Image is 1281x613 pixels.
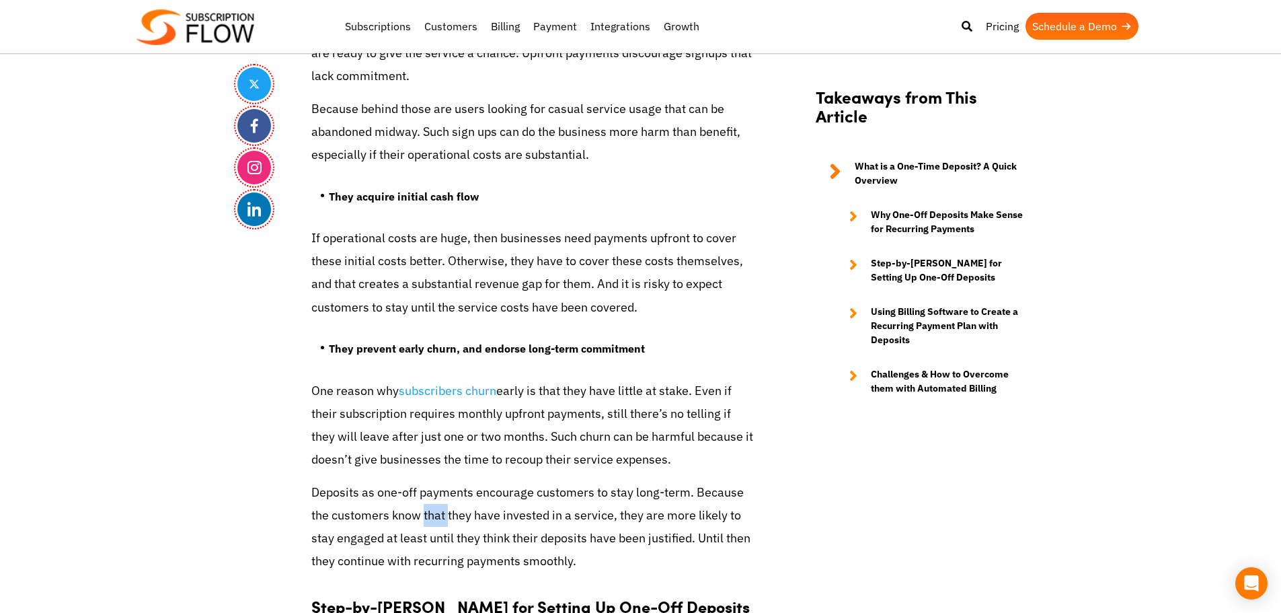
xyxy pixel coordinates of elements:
[484,13,527,40] a: Billing
[871,305,1031,347] strong: Using Billing Software to Create a Recurring Payment Plan with Deposits
[836,367,1031,396] a: Challenges & How to Overcome them with Automated Billing
[311,227,755,319] p: If operational costs are huge, then businesses need payments upfront to cover these initial costs...
[399,383,496,398] a: subscribers churn
[836,208,1031,236] a: Why One-Off Deposits Make Sense for Recurring Payments
[657,13,706,40] a: Growth
[855,159,1031,188] strong: What is a One-Time Deposit? A Quick Overview
[816,159,1031,188] a: What is a One-Time Deposit? A Quick Overview
[979,13,1025,40] a: Pricing
[871,256,1031,285] strong: Step-by-[PERSON_NAME] for Setting Up One-Off Deposits
[311,98,755,167] p: Because behind those are users looking for casual service usage that can be abandoned midway. Suc...
[871,208,1031,236] strong: Why One-Off Deposits Make Sense for Recurring Payments
[311,380,755,472] p: One reason why early is that they have little at stake. Even if their subscription requires month...
[527,13,584,40] a: Payment
[836,256,1031,285] a: Step-by-[PERSON_NAME] for Setting Up One-Off Deposits
[418,13,484,40] a: Customers
[1235,567,1268,600] div: Open Intercom Messenger
[137,9,254,45] img: Subscriptionflow
[311,481,755,573] p: Deposits as one-off payments encourage customers to stay long-term. Because the customers know th...
[871,367,1031,396] strong: Challenges & How to Overcome them with Automated Billing
[584,13,657,40] a: Integrations
[329,342,645,355] strong: They prevent early churn, and endorse long-term commitment
[816,87,1031,139] h2: Takeaways from This Article
[836,305,1031,347] a: Using Billing Software to Create a Recurring Payment Plan with Deposits
[338,13,418,40] a: Subscriptions
[329,190,479,203] strong: They acquire initial cash flow
[1025,13,1138,40] a: Schedule a Demo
